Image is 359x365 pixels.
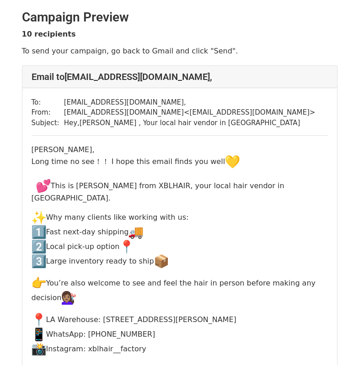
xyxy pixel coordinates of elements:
[32,239,46,254] img: 2️⃣
[32,312,46,327] img: 📍
[32,107,64,118] td: From:
[154,254,169,269] img: 📦
[32,71,328,82] h4: Email to [EMAIL_ADDRESS][DOMAIN_NAME] ,
[22,46,338,56] p: To send your campaign, go back to Gmail and click "Send".
[32,210,46,225] img: ✨
[32,327,46,342] img: 📱
[32,225,46,239] img: 1️⃣
[32,145,328,203] p: [PERSON_NAME], Long time no see！！ I hope this email finds you well This is [PERSON_NAME] from XBL...
[32,276,328,305] p: You’re also welcome to see and feel the hair in person before making any decision
[129,225,143,239] img: 🚚
[32,97,64,108] td: To:
[32,342,46,356] img: 📸
[64,118,316,128] td: Hey,[PERSON_NAME] , Your local hair vendor in [GEOGRAPHIC_DATA]
[32,312,328,356] p: LA Warehouse: [STREET_ADDRESS][PERSON_NAME] WhatsApp: [PHONE_NUMBER] Instagram: xblhair__factory
[32,276,46,291] img: 👉
[22,30,76,38] strong: 10 recipients
[36,179,51,193] img: 💕
[64,107,316,118] td: [EMAIL_ADDRESS][DOMAIN_NAME] < [EMAIL_ADDRESS][DOMAIN_NAME] >
[225,154,240,169] img: 💛
[22,10,338,25] h2: Campaign Preview
[32,118,64,128] td: Subject:
[32,210,328,269] p: Why many clients like working with us: Fast next-day shipping Local pick-up option Large inventor...
[64,97,316,108] td: [EMAIL_ADDRESS][DOMAIN_NAME] ,
[61,291,76,305] img: 💇🏽‍♀️
[32,254,46,269] img: 3️⃣
[119,239,134,254] img: 📍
